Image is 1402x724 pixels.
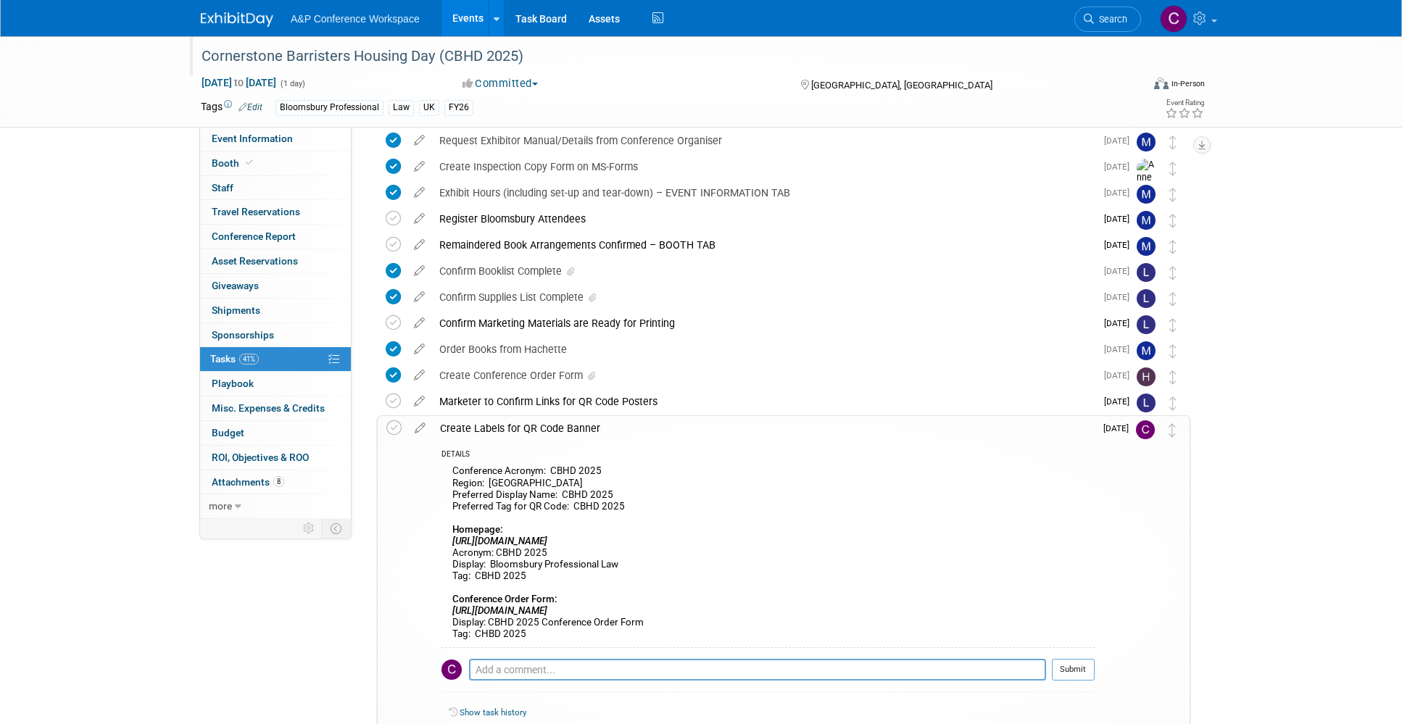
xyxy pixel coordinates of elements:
a: Shipments [200,299,351,323]
div: Bloomsbury Professional [275,100,383,115]
a: edit [407,134,432,147]
span: more [209,500,232,512]
i: Move task [1169,188,1177,201]
i: Move task [1169,396,1177,410]
i: Booth reservation complete [246,159,253,167]
i: Move task [1169,423,1176,437]
i: Move task [1169,136,1177,149]
span: [DATE] [1103,423,1136,433]
a: edit [407,212,432,225]
div: Event Rating [1165,99,1204,107]
span: [DATE] [1104,370,1137,380]
a: more [200,494,351,518]
a: edit [407,265,432,278]
span: Travel Reservations [212,206,300,217]
span: Playbook [212,378,254,389]
div: Request Exhibitor Manual/Details from Conference Organiser [432,128,1095,153]
span: [DATE] [1104,214,1137,224]
div: Confirm Marketing Materials are Ready for Printing [432,311,1095,336]
i: Move task [1169,214,1177,228]
div: Conference Acronym: CBHD 2025 Region: [GEOGRAPHIC_DATA] Preferred Display Name: CBHD 2025 Preferr... [441,462,1095,647]
a: edit [407,343,432,356]
div: Confirm Supplies List Complete [432,285,1095,309]
img: Matt Hambridge [1137,237,1156,256]
span: Conference Report [212,230,296,242]
img: Matt Hambridge [1137,133,1156,151]
span: Staff [212,182,233,194]
div: In-Person [1171,78,1205,89]
a: Playbook [200,372,351,396]
div: Order Books from Hachette [432,337,1095,362]
span: ROI, Objectives & ROO [212,452,309,463]
a: edit [407,395,432,408]
span: 41% [239,354,259,365]
a: Travel Reservations [200,200,351,224]
b: Homepage: [452,524,503,535]
span: Attachments [212,476,284,488]
span: [DATE] [1104,292,1137,302]
span: Search [1094,14,1127,25]
span: Event Information [212,133,293,144]
a: edit [407,160,432,173]
span: Sponsorships [212,329,274,341]
span: [DATE] [1104,188,1137,198]
span: Budget [212,427,244,438]
div: FY26 [444,100,473,115]
b: Conference Order Form: [452,594,557,604]
span: Asset Reservations [212,255,298,267]
span: A&P Conference Workspace [291,13,420,25]
div: Create Labels for QR Code Banner [433,416,1095,441]
div: Exhibit Hours (including set-up and tear-down) – EVENT INFORMATION TAB [432,180,1095,205]
div: Create Conference Order Form [432,363,1095,388]
span: Shipments [212,304,260,316]
span: Misc. Expenses & Credits [212,402,325,414]
div: Cornerstone Barristers Housing Day (CBHD 2025) [196,43,1119,70]
span: 8 [273,476,284,487]
div: Confirm Booklist Complete [432,259,1095,283]
img: Christine Ritchlin [441,659,462,680]
i: Move task [1169,292,1177,306]
i: Move task [1169,266,1177,280]
a: Staff [200,176,351,200]
a: Conference Report [200,225,351,249]
img: Format-Inperson.png [1154,78,1169,89]
img: Matt Hambridge [1137,341,1156,360]
div: Create Inspection Copy Form on MS-Forms [432,154,1095,179]
button: Submit [1052,659,1095,681]
img: ExhibitDay [201,12,273,27]
a: edit [407,317,432,330]
span: [DATE] [DATE] [201,76,277,89]
div: Register Bloomsbury Attendees [432,207,1095,231]
span: [GEOGRAPHIC_DATA], [GEOGRAPHIC_DATA] [811,80,992,91]
a: edit [407,186,432,199]
span: (1 day) [279,79,305,88]
img: Louise Morgan [1137,289,1156,308]
span: [DATE] [1104,344,1137,354]
div: Law [389,100,414,115]
td: Personalize Event Tab Strip [296,519,322,538]
div: DETAILS [441,449,1095,462]
i: [URL][DOMAIN_NAME] [452,605,547,616]
span: Booth [212,157,256,169]
span: Giveaways [212,280,259,291]
i: Move task [1169,318,1177,332]
img: Matt Hambridge [1137,185,1156,204]
img: Christine Ritchlin [1160,5,1187,33]
a: Edit [238,102,262,112]
a: edit [407,369,432,382]
a: edit [407,422,433,435]
td: Toggle Event Tabs [322,519,352,538]
i: Move task [1169,162,1177,175]
a: Show task history [460,707,526,717]
a: edit [407,238,432,251]
img: Anne Weston [1137,159,1158,210]
span: [DATE] [1104,240,1137,250]
i: Move task [1169,240,1177,254]
a: Misc. Expenses & Credits [200,396,351,420]
a: Sponsorships [200,323,351,347]
span: [DATE] [1104,266,1137,276]
a: Tasks41% [200,347,351,371]
img: Louise Morgan [1137,263,1156,282]
img: Louise Morgan [1137,394,1156,412]
a: Budget [200,421,351,445]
